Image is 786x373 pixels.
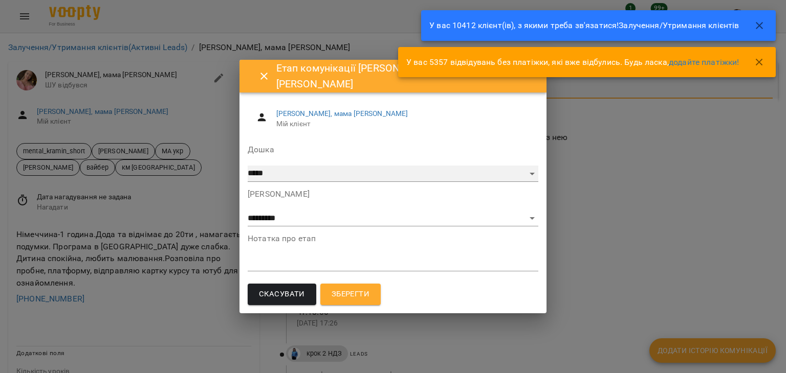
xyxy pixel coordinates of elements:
p: У вас 10412 клієнт(ів), з якими треба зв'язатися! [429,19,739,32]
span: Мій клієнт [276,119,530,129]
button: Скасувати [248,284,316,305]
button: Close [252,64,276,88]
label: Нотатка про етап [248,235,538,243]
a: [PERSON_NAME], мама [PERSON_NAME] [276,109,408,118]
label: [PERSON_NAME] [248,190,538,198]
p: У вас 5357 відвідувань без платіжки, які вже відбулись. Будь ласка, [406,56,739,68]
span: Зберегти [332,288,369,301]
a: додайте платіжки! [669,57,739,67]
a: Залучення/Утримання клієнтів [619,20,739,30]
h6: Етап комунікації [PERSON_NAME], мама [PERSON_NAME] [276,60,534,92]
label: Дошка [248,146,538,154]
span: Скасувати [259,288,305,301]
button: Зберегти [320,284,381,305]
